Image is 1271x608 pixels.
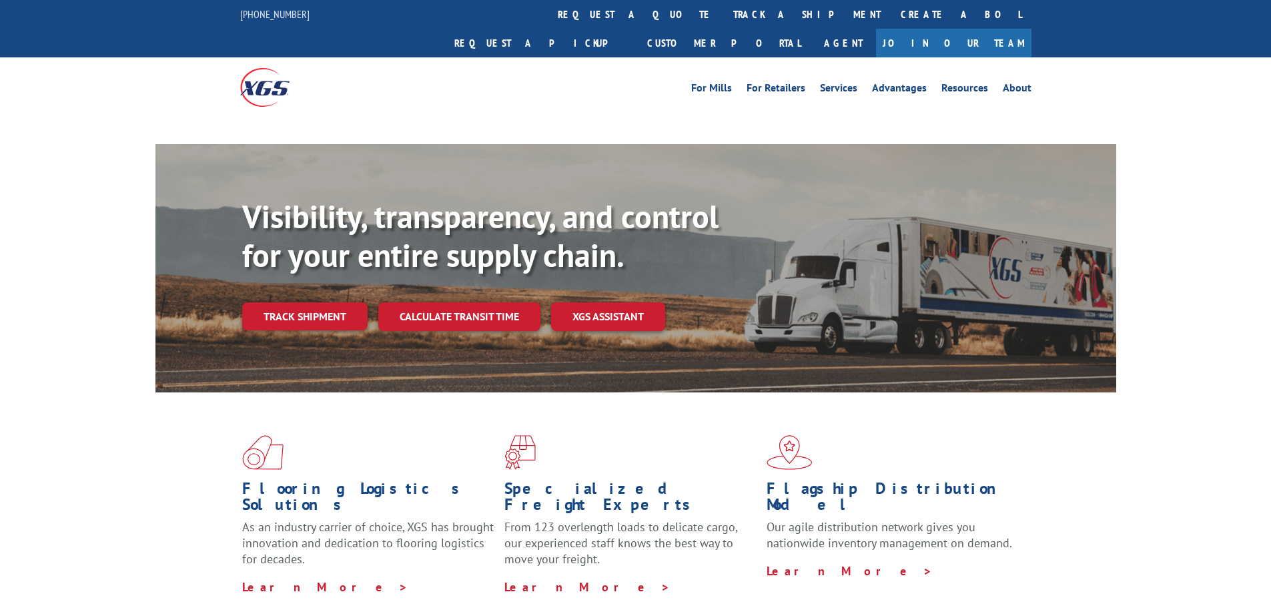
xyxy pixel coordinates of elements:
[242,196,719,276] b: Visibility, transparency, and control for your entire supply chain.
[637,29,811,57] a: Customer Portal
[941,83,988,97] a: Resources
[444,29,637,57] a: Request a pickup
[242,579,408,595] a: Learn More >
[872,83,927,97] a: Advantages
[876,29,1031,57] a: Join Our Team
[242,435,284,470] img: xgs-icon-total-supply-chain-intelligence-red
[1003,83,1031,97] a: About
[378,302,540,331] a: Calculate transit time
[504,579,671,595] a: Learn More >
[820,83,857,97] a: Services
[504,435,536,470] img: xgs-icon-focused-on-flooring-red
[767,481,1019,519] h1: Flagship Distribution Model
[240,7,310,21] a: [PHONE_NUMBER]
[767,519,1012,551] span: Our agile distribution network gives you nationwide inventory management on demand.
[767,563,933,579] a: Learn More >
[767,435,813,470] img: xgs-icon-flagship-distribution-model-red
[242,481,494,519] h1: Flooring Logistics Solutions
[551,302,665,331] a: XGS ASSISTANT
[504,519,757,579] p: From 123 overlength loads to delicate cargo, our experienced staff knows the best way to move you...
[242,302,368,330] a: Track shipment
[811,29,876,57] a: Agent
[691,83,732,97] a: For Mills
[242,519,494,567] span: As an industry carrier of choice, XGS has brought innovation and dedication to flooring logistics...
[747,83,805,97] a: For Retailers
[504,481,757,519] h1: Specialized Freight Experts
